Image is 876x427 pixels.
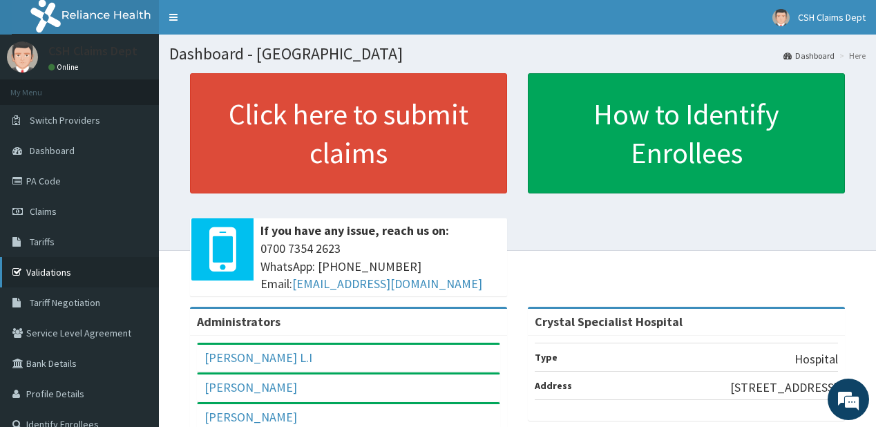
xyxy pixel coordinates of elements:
[30,144,75,157] span: Dashboard
[292,276,482,292] a: [EMAIL_ADDRESS][DOMAIN_NAME]
[772,9,790,26] img: User Image
[30,296,100,309] span: Tariff Negotiation
[204,350,312,366] a: [PERSON_NAME] L.I
[169,45,866,63] h1: Dashboard - [GEOGRAPHIC_DATA]
[48,62,82,72] a: Online
[535,379,572,392] b: Address
[30,114,100,126] span: Switch Providers
[48,45,137,57] p: CSH Claims Dept
[260,240,500,293] span: 0700 7354 2623 WhatsApp: [PHONE_NUMBER] Email:
[197,314,280,330] b: Administrators
[730,379,838,397] p: [STREET_ADDRESS]
[535,351,558,363] b: Type
[783,50,835,61] a: Dashboard
[204,409,297,425] a: [PERSON_NAME]
[798,11,866,23] span: CSH Claims Dept
[836,50,866,61] li: Here
[30,236,55,248] span: Tariffs
[204,379,297,395] a: [PERSON_NAME]
[190,73,507,193] a: Click here to submit claims
[528,73,845,193] a: How to Identify Enrollees
[30,205,57,218] span: Claims
[535,314,683,330] strong: Crystal Specialist Hospital
[7,41,38,73] img: User Image
[794,350,838,368] p: Hospital
[260,222,449,238] b: If you have any issue, reach us on:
